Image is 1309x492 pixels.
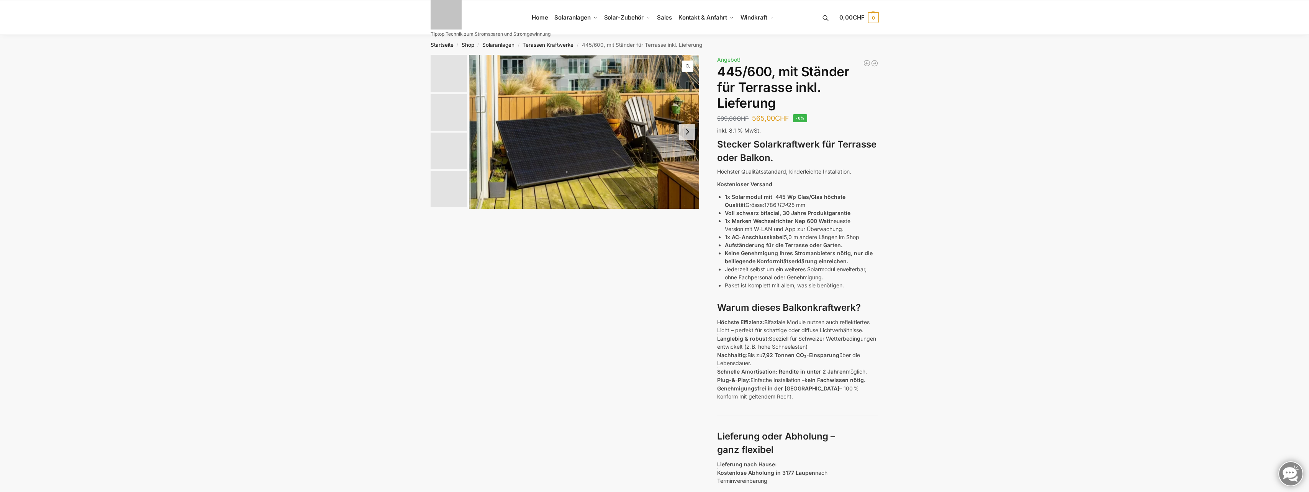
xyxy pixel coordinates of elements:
img: Anschlusskabel-3meter [431,171,467,207]
span: / [514,42,523,48]
strong: Höchste Effizienz: [717,319,764,325]
bdi: 599,00 [717,115,749,122]
strong: 30 Jahre Produktgarantie [783,210,850,216]
p: Höchster Qualitätsstandard, kinderleichte Installation. [717,167,878,175]
bdi: 565,00 [752,114,789,122]
a: Terassen Kraftwerke [523,42,573,48]
span: Angebot! [717,56,741,63]
span: Solaranlagen [554,14,591,21]
a: 890/600 Watt bificiales Balkonkraftwerk mit 1 kWh smarten Speicher [871,59,878,67]
span: / [474,42,482,48]
img: Solar Panel im edlen Schwarz mit Ständer [431,55,467,92]
a: Windkraft [737,0,777,35]
h1: 445/600, mit Ständer für Terrasse inkl. Lieferung [717,64,878,111]
a: Balkonkraftwerk 445/600Watt, Wand oder Flachdachmontage. inkl. Lieferung [863,59,871,67]
span: 1786 25 mm [764,202,805,208]
li: neueste Version mit W-LAN und App zur Überwachung. [725,217,878,233]
li: Paket ist komplett mit allem, was sie benötigen. [725,281,878,289]
img: H2c172fe1dfc145729fae6a5890126e09w.jpg_960x960_39c920dd-527c-43d8-9d2f-57e1d41b5fed_1445x [431,133,467,169]
span: / [454,42,462,48]
a: Solaranlagen [482,42,514,48]
a: Shop [462,42,474,48]
span: Solar-Zubehör [604,14,644,21]
p: Bifaziale Module nutzen auch reflektiertes Licht – perfekt für schattige oder diffuse Lichtverhäl... [717,318,878,400]
nav: Breadcrumb [417,35,892,55]
strong: Rendite in unter 2 Jahren [779,368,846,375]
strong: 1x AC-Anschlusskabel [725,234,784,240]
strong: Plug-&-Play: [717,377,750,383]
strong: 7,92 Tonnen CO₂-Einsparung [762,352,839,358]
span: 0,00 [839,14,864,21]
span: / [573,42,582,48]
span: -6% [793,114,807,122]
strong: Lieferung oder Abholung – ganz flexibel [717,431,835,455]
strong: Aufständerung für die Terrasse oder Garten. [725,242,842,248]
strong: Warum dieses Balkonkraftwerk? [717,302,861,313]
a: Kontakt & Anfahrt [675,0,737,35]
strong: 1x Solarmodul mit 445 Wp Glas/Glas höchste Qualität [725,194,845,208]
strong: Kostenloser Versand [717,181,772,187]
a: Solar Panel im edlen Schwarz mit Ständer2WP8TCY scaled scaled scaled [469,55,700,208]
span: 0 [868,12,879,23]
strong: Genehmigungsfrei in der [GEOGRAPHIC_DATA] [717,385,839,392]
strong: Stecker Solarkraftwerk für Terrasse oder Balkon. [717,139,876,163]
strong: 1x Marken Wechselrichter Nep 600 Watt [725,218,831,224]
p: nach Terminvereinbarung [717,460,878,485]
img: ✅ [717,376,718,376]
strong: kein Fachwissen nötig. [804,377,865,383]
span: inkl. 8,1 % MwSt. [717,127,761,134]
a: Solar-Zubehör [601,0,654,35]
p: Tiptop Technik zum Stromsparen und Stromgewinnung [431,32,550,36]
button: Next slide [679,124,695,140]
strong: Schnelle Amortisation: [717,368,777,375]
strong: Voll schwarz bifacial, [725,210,781,216]
a: Solaranlagen [551,0,601,35]
strong: Nachhaltig: [717,352,747,358]
li: 5,0 m andere Längen im Shop [725,233,878,241]
img: 📍 [717,468,718,469]
strong: Kostenlose Abholung in 3177 Laupen [717,469,815,476]
strong: Lieferung nach Hause: [717,461,777,467]
li: Jederzeit selbst um ein weiteres Solarmodul erweiterbar, ohne Fachpersonal oder Genehmigung. [725,265,878,281]
img: Solar Panel im edlen Schwarz mit Ständer [431,94,467,131]
strong: Keine Genehmigung Ihres Stromanbieters nötig, nur die beiliegende Konformitätserklärung einreichen. [725,250,873,264]
a: Sales [654,0,675,35]
span: Sales [657,14,672,21]
li: Grösse: [725,193,878,209]
img: Solar Panel im edlen Schwarz mit Ständer [469,55,700,208]
span: CHF [737,115,749,122]
a: Startseite [431,42,454,48]
a: 0,00CHF 0 [839,6,878,29]
span: CHF [775,114,789,122]
span: CHF [853,14,865,21]
span: Windkraft [741,14,767,21]
strong: Langlebig & robust: [717,335,769,342]
em: 1134 [777,202,788,208]
span: Kontakt & Anfahrt [678,14,727,21]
